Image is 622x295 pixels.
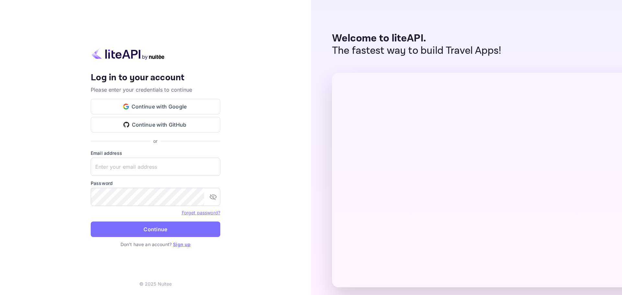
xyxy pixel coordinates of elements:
button: Continue with GitHub [91,117,220,132]
button: toggle password visibility [207,190,220,203]
p: Welcome to liteAPI. [332,32,501,45]
a: Sign up [173,242,190,247]
img: liteapi [91,47,165,60]
h4: Log in to your account [91,72,220,84]
p: Please enter your credentials to continue [91,86,220,94]
p: © 2025 Nuitee [139,280,172,287]
label: Email address [91,150,220,156]
p: Don't have an account? [91,241,220,248]
p: The fastest way to build Travel Apps! [332,45,501,57]
p: or [153,138,157,144]
a: Forget password? [182,209,220,216]
button: Continue with Google [91,99,220,114]
button: Continue [91,221,220,237]
label: Password [91,180,220,187]
a: Forget password? [182,210,220,215]
input: Enter your email address [91,158,220,176]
